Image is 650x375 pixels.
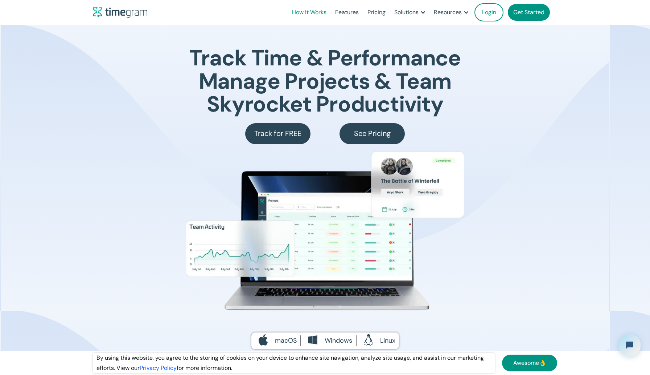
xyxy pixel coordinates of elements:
[502,355,557,371] a: Awesome👌
[340,123,405,144] a: See Pricing
[140,364,177,372] a: Privacy Policy
[613,328,647,362] iframe: Tidio Chat
[474,3,503,21] a: Login
[380,336,395,346] div: Linux
[275,336,297,346] div: macOS
[325,336,352,346] div: Windows
[93,353,495,373] div: By using this website, you agree to the storing of cookies on your device to enhance site navigat...
[508,4,550,21] a: Get Started
[245,123,310,144] a: Track for FREE
[394,7,419,17] div: Solutions
[189,47,461,116] h1: Track Time & Performance Manage Projects & Team Skyrocket Productivity
[434,7,462,17] div: Resources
